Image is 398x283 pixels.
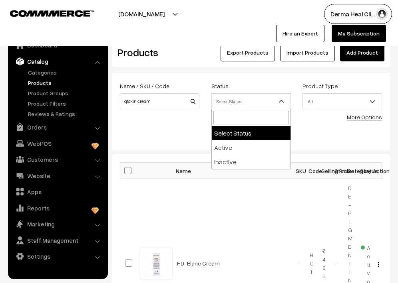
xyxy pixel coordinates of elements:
[10,169,105,183] a: Website
[303,94,382,108] span: All
[177,260,220,267] a: HD-Blanc Cream
[212,126,291,140] li: Select Status
[343,163,356,179] th: Category
[369,163,382,179] th: Action
[10,10,94,16] img: COMMMERCE
[26,68,105,77] a: Categories
[26,89,105,97] a: Product Groups
[172,163,292,179] th: Name
[211,93,291,109] span: Select Status
[90,4,193,24] button: [DOMAIN_NAME]
[26,79,105,87] a: Products
[347,114,382,120] a: More Options
[340,44,384,61] a: Add Product
[318,163,330,179] th: Selling Price
[302,93,382,109] span: All
[120,82,169,90] label: Name / SKU / Code
[10,201,105,215] a: Reports
[10,8,80,18] a: COMMMERCE
[10,217,105,231] a: Marketing
[10,152,105,167] a: Customers
[212,155,291,169] li: Inactive
[10,185,105,199] a: Apps
[292,163,305,179] th: SKU
[117,46,199,59] h2: Products
[305,163,318,179] th: Code
[276,25,324,42] a: Hire an Expert
[280,44,335,61] a: Import Products
[120,93,199,109] input: Name / SKU / Code
[332,25,386,42] a: My Subscription
[212,140,291,155] li: Active
[10,249,105,263] a: Settings
[356,163,369,179] th: Status
[302,82,338,90] label: Product Type
[330,163,343,179] th: Stock
[26,99,105,108] a: Product Filters
[10,54,105,69] a: Catalog
[211,82,229,90] label: Status
[324,4,392,24] button: Derma Heal Cli…
[10,233,105,248] a: Staff Management
[10,136,105,151] a: WebPOS
[10,120,105,134] a: Orders
[212,94,291,108] span: Select Status
[376,8,388,20] img: user
[378,262,379,267] img: Menu
[26,110,105,118] a: Reviews & Ratings
[221,44,275,61] button: Export Products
